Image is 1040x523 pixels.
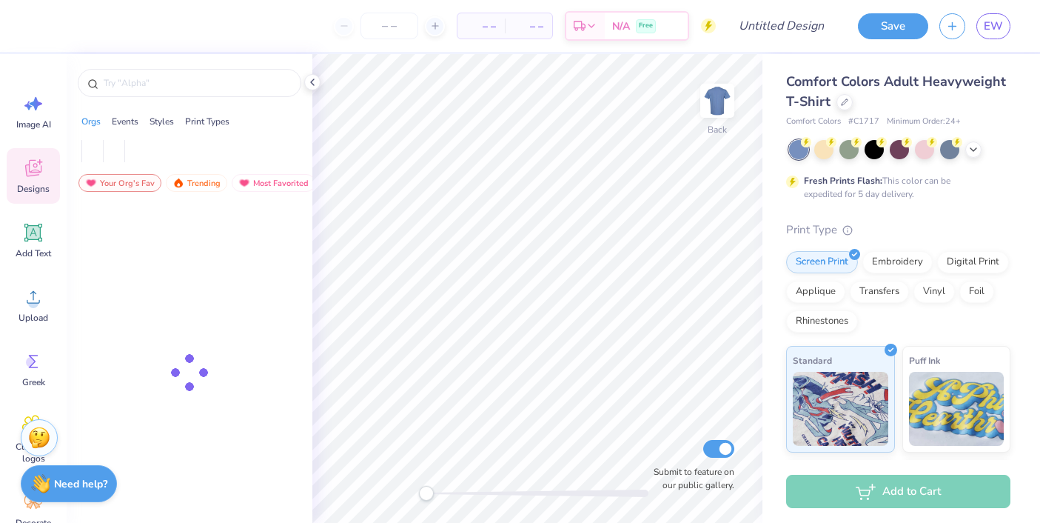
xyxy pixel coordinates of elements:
div: Accessibility label [419,486,434,501]
span: Image AI [16,119,51,130]
span: – – [466,19,496,34]
input: – – [360,13,418,39]
span: EW [984,18,1003,35]
img: most_fav.gif [85,178,97,188]
img: trending.gif [172,178,184,188]
div: Events [112,115,138,128]
img: Puff Ink [909,372,1004,446]
div: Transfers [850,281,909,303]
div: Print Type [786,221,1010,239]
input: Try "Alpha" [102,76,292,90]
span: Greek [22,376,45,388]
div: Print Types [185,115,229,128]
span: Designs [17,183,50,195]
div: Back [708,123,727,136]
img: Standard [793,372,888,446]
span: Minimum Order: 24 + [887,116,961,128]
strong: Fresh Prints Flash: [804,175,882,187]
div: Screen Print [786,251,858,273]
div: Orgs [81,115,101,128]
img: most_fav.gif [238,178,250,188]
button: Save [858,13,928,39]
span: Upload [19,312,48,324]
span: – – [514,19,543,34]
input: Untitled Design [727,11,836,41]
span: Add Text [16,247,51,259]
span: N/A [612,19,630,34]
strong: Need help? [54,477,107,491]
div: Most Favorited [232,174,315,192]
div: Digital Print [937,251,1009,273]
a: EW [976,13,1010,39]
img: Back [702,86,732,116]
span: Puff Ink [909,353,940,368]
span: Comfort Colors [786,116,841,128]
span: Free [639,21,653,31]
div: Foil [959,281,994,303]
label: Submit to feature on our public gallery. [645,465,734,492]
span: Clipart & logos [9,441,58,464]
div: This color can be expedited for 5 day delivery. [804,174,986,201]
div: Your Org's Fav [78,174,161,192]
div: Styles [150,115,174,128]
span: Standard [793,353,832,368]
div: Rhinestones [786,310,858,333]
div: Trending [166,174,227,192]
div: Embroidery [862,251,933,273]
div: Applique [786,281,845,303]
div: Vinyl [913,281,955,303]
span: # C1717 [848,116,879,128]
span: Comfort Colors Adult Heavyweight T-Shirt [786,73,1006,110]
